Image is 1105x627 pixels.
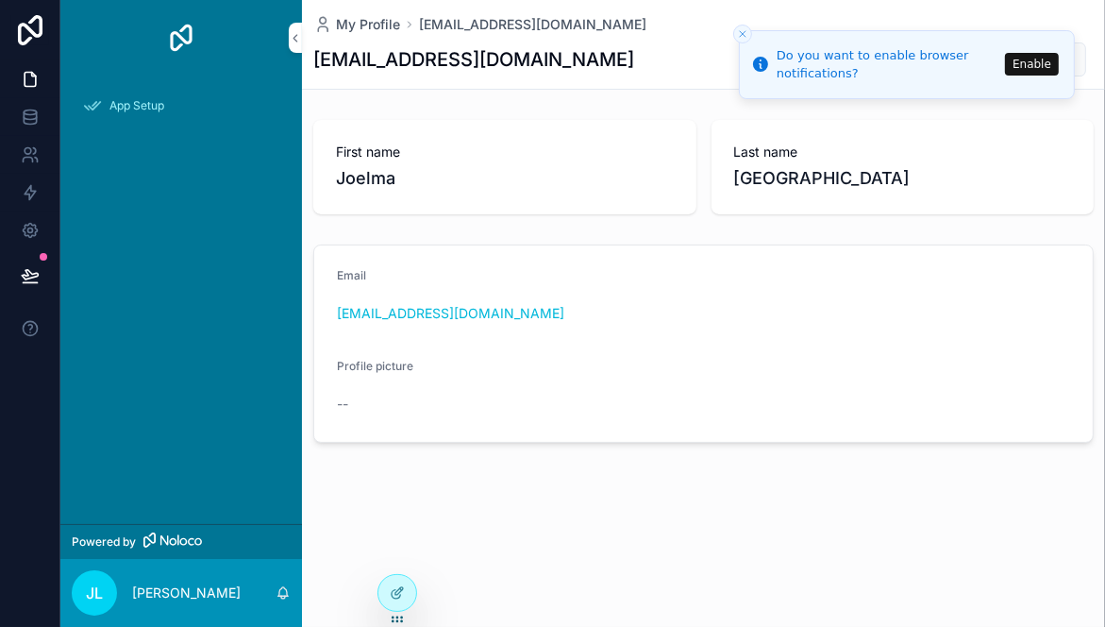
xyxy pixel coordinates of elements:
span: My Profile [336,15,400,34]
a: [EMAIL_ADDRESS][DOMAIN_NAME] [419,15,646,34]
span: App Setup [109,98,164,113]
a: My Profile [313,15,400,34]
h1: [EMAIL_ADDRESS][DOMAIN_NAME] [313,46,634,73]
p: [PERSON_NAME] [132,584,241,602]
button: Close toast [733,25,752,43]
a: Powered by [60,524,302,559]
span: Email [337,268,366,282]
img: App logo [166,23,196,53]
span: Profile picture [337,359,413,373]
a: App Setup [72,89,291,123]
button: Enable [1005,53,1059,76]
div: scrollable content [60,76,302,147]
span: -- [337,395,348,414]
span: First name [336,143,674,161]
div: Do you want to enable browser notifications? [777,46,999,83]
span: JL [86,582,103,604]
span: Last name [734,143,1072,161]
a: [EMAIL_ADDRESS][DOMAIN_NAME] [337,304,564,323]
span: Powered by [72,534,136,550]
span: [GEOGRAPHIC_DATA] [734,165,1072,192]
span: Joelma [336,165,674,192]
